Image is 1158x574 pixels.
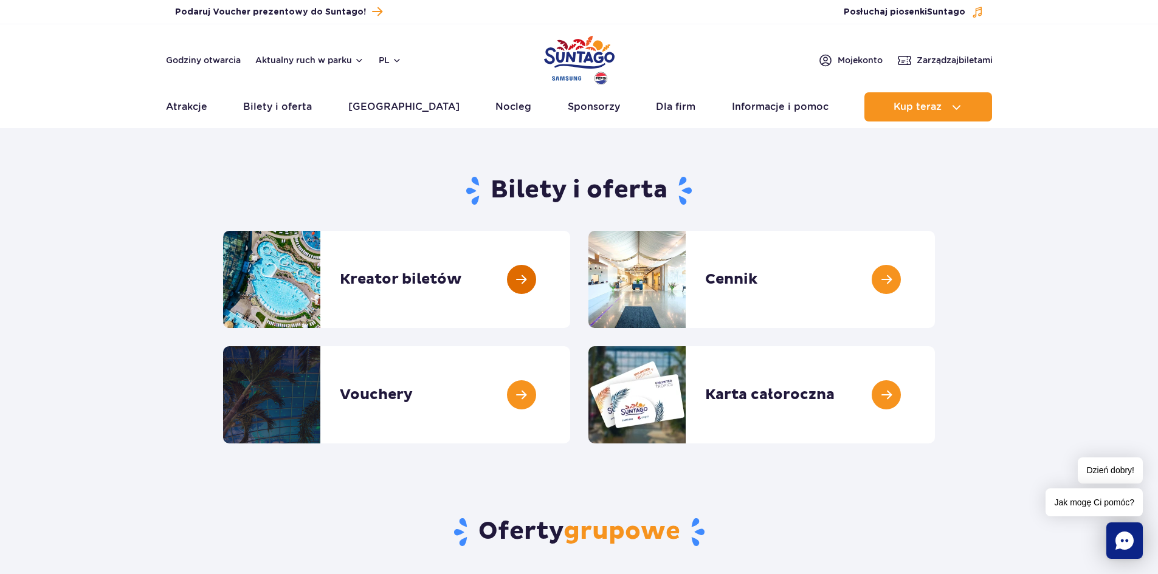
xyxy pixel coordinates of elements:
[166,54,241,66] a: Godziny otwarcia
[838,54,883,66] span: Moje konto
[223,175,935,207] h1: Bilety i oferta
[568,92,620,121] a: Sponsorzy
[348,92,460,121] a: [GEOGRAPHIC_DATA]
[894,101,942,112] span: Kup teraz
[255,55,364,65] button: Aktualny ruch w parku
[175,4,382,20] a: Podaruj Voucher prezentowy do Suntago!
[897,53,993,67] a: Zarządzajbiletami
[656,92,695,121] a: Dla firm
[563,516,680,547] span: grupowe
[1078,457,1143,483] span: Dzień dobry!
[223,516,935,548] h2: Oferty
[844,6,965,18] span: Posłuchaj piosenki
[818,53,883,67] a: Mojekonto
[379,54,402,66] button: pl
[495,92,531,121] a: Nocleg
[844,6,984,18] button: Posłuchaj piosenkiSuntago
[544,30,615,86] a: Park of Poland
[864,92,992,121] button: Kup teraz
[243,92,312,121] a: Bilety i oferta
[732,92,829,121] a: Informacje i pomoc
[1106,522,1143,559] div: Chat
[166,92,207,121] a: Atrakcje
[917,54,993,66] span: Zarządzaj biletami
[1046,488,1143,516] span: Jak mogę Ci pomóc?
[175,6,366,18] span: Podaruj Voucher prezentowy do Suntago!
[927,8,965,16] span: Suntago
